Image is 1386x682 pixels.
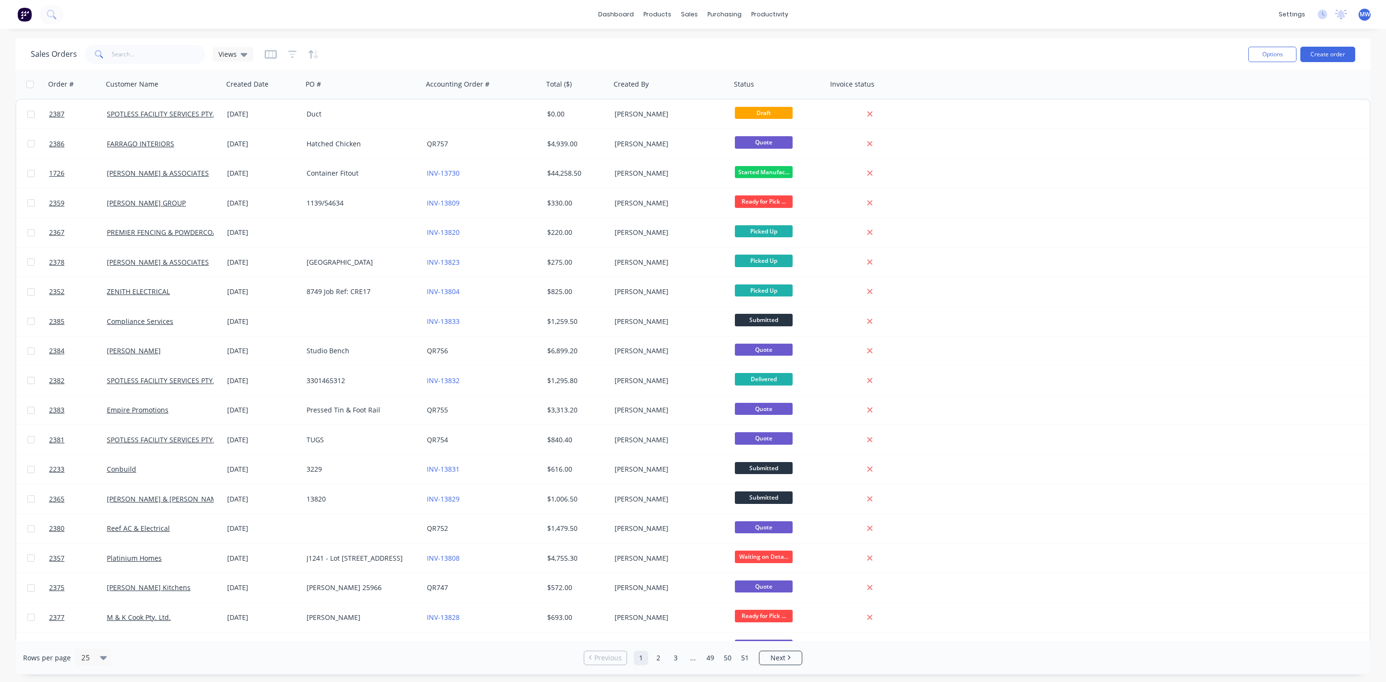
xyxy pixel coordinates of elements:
div: [PERSON_NAME] [307,613,413,622]
span: Quote [735,432,793,444]
div: $840.40 [547,435,604,445]
div: PO # [306,79,321,89]
a: Page 1 is your current page [634,651,648,665]
div: [DATE] [227,228,299,237]
span: 1726 [49,168,64,178]
div: $1,259.50 [547,317,604,326]
a: SPOTLESS FACILITY SERVICES PTY. LTD [107,435,229,444]
div: Created Date [226,79,269,89]
span: Ready for Pick ... [735,610,793,622]
a: SPOTLESS FACILITY SERVICES PTY. LTD [107,376,229,385]
div: Duct [307,109,413,119]
span: MW [1360,10,1370,19]
span: 2380 [49,524,64,533]
span: 2384 [49,346,64,356]
a: 2385 [49,307,107,336]
span: 2387 [49,109,64,119]
span: Quote [735,136,793,148]
div: $1,006.50 [547,494,604,504]
div: [PERSON_NAME] [615,524,721,533]
a: INV-13828 [427,613,460,622]
div: productivity [746,7,793,22]
div: $0.00 [547,109,604,119]
a: 2386 [49,129,107,158]
a: INV-13833 [427,317,460,326]
span: Submitted [735,491,793,503]
div: Created By [614,79,649,89]
div: $572.00 [547,583,604,592]
span: Quote [735,521,793,533]
span: Submitted [735,462,793,474]
div: [PERSON_NAME] [615,109,721,119]
div: [PERSON_NAME] [615,405,721,415]
div: Studio Bench [307,346,413,356]
a: QR756 [427,346,448,355]
div: sales [676,7,703,22]
a: INV-13829 [427,494,460,503]
a: FARRAGO INTERIORS [107,139,174,148]
a: 2387 [49,100,107,129]
a: QR747 [427,583,448,592]
div: Hatched Chicken [307,139,413,149]
span: Quote [735,580,793,592]
a: INV-13809 [427,198,460,207]
div: [DATE] [227,168,299,178]
a: ZENITH ELECTRICAL [107,287,170,296]
div: [DATE] [227,494,299,504]
span: Rows per page [23,653,71,663]
div: 1139/54634 [307,198,413,208]
a: 2233 [49,455,107,484]
div: [DATE] [227,583,299,592]
div: Order # [48,79,74,89]
button: Options [1248,47,1296,62]
a: [PERSON_NAME] [107,346,161,355]
a: 2375 [49,573,107,602]
a: Platinium Homes [107,553,162,563]
span: Previous [594,653,622,663]
span: Draft [735,107,793,119]
div: [PERSON_NAME] [615,553,721,563]
a: 2357 [49,544,107,573]
div: 3229 [307,464,413,474]
div: [DATE] [227,613,299,622]
span: Started Manufac... [735,166,793,178]
span: Ready for Pick ... [735,195,793,207]
div: [PERSON_NAME] [615,317,721,326]
div: [DATE] [227,553,299,563]
a: INV-13808 [427,553,460,563]
a: Jump forward [686,651,700,665]
span: 2378 [49,257,64,267]
a: Page 51 [738,651,752,665]
span: Quote [735,403,793,415]
span: Delivered [735,373,793,385]
div: Invoice status [830,79,874,89]
div: $6,899.20 [547,346,604,356]
a: Reef AC & Electrical [107,524,170,533]
div: [PERSON_NAME] [615,583,721,592]
a: dashboard [593,7,639,22]
div: [DATE] [227,198,299,208]
a: INV-13831 [427,464,460,474]
div: Accounting Order # [426,79,489,89]
span: 2375 [49,583,64,592]
div: [DATE] [227,405,299,415]
div: $693.00 [547,613,604,622]
a: Page 49 [703,651,718,665]
div: $330.00 [547,198,604,208]
div: Container Fitout [307,168,413,178]
div: 13820 [307,494,413,504]
div: [PERSON_NAME] [615,168,721,178]
div: [DATE] [227,317,299,326]
div: $44,258.50 [547,168,604,178]
div: [PERSON_NAME] [615,139,721,149]
a: QR755 [427,405,448,414]
div: [DATE] [227,287,299,296]
div: $616.00 [547,464,604,474]
span: Next [770,653,785,663]
div: Pressed Tin & Foot Rail [307,405,413,415]
div: [DATE] [227,435,299,445]
span: 2383 [49,405,64,415]
div: J1241 - Lot [STREET_ADDRESS] [307,553,413,563]
span: 2365 [49,494,64,504]
span: 2377 [49,613,64,622]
